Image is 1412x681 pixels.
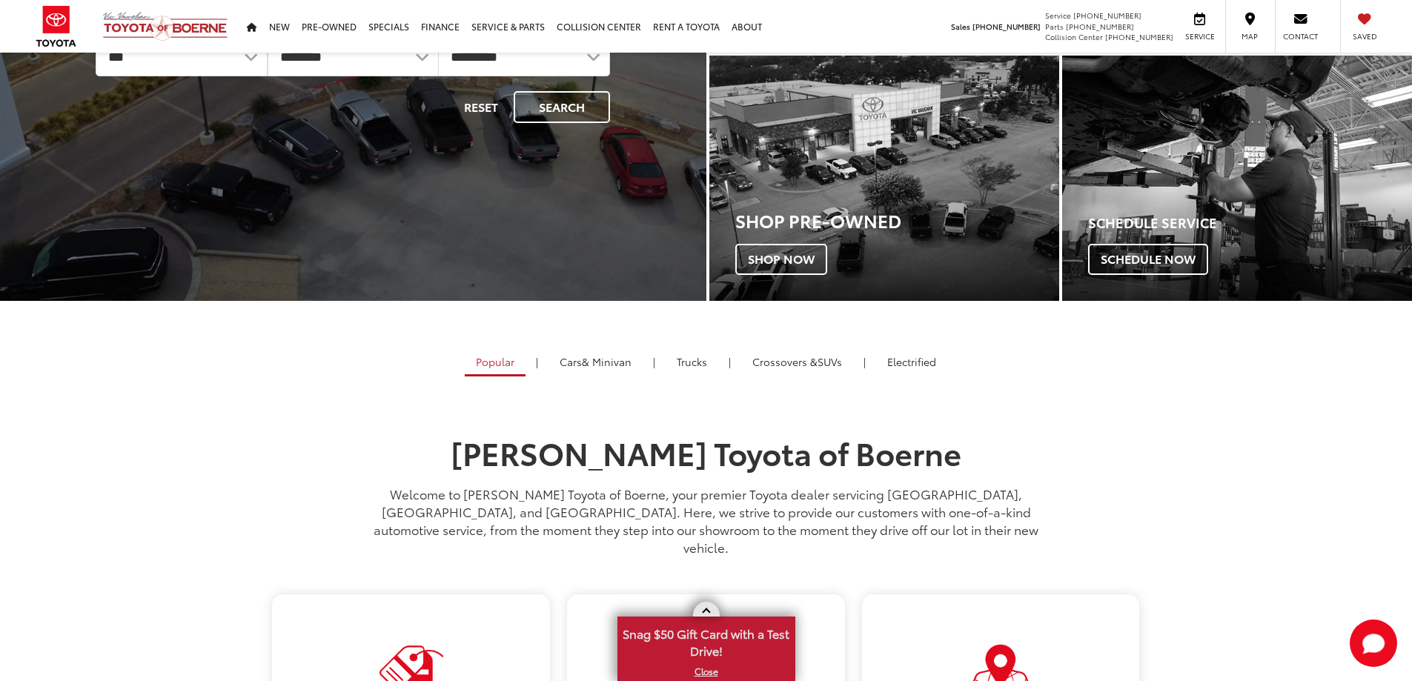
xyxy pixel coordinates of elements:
a: Trucks [666,349,718,374]
span: [PHONE_NUMBER] [1105,31,1173,42]
span: [PHONE_NUMBER] [1073,10,1141,21]
span: Parts [1045,21,1064,32]
h3: Shop Pre-Owned [735,210,1059,230]
a: Popular [465,349,526,376]
button: Toggle Chat Window [1350,619,1397,667]
a: Shop Pre-Owned Shop Now [709,56,1059,301]
span: Contact [1283,31,1318,41]
a: Cars [548,349,643,374]
span: Service [1045,10,1071,21]
span: [PHONE_NUMBER] [1066,21,1134,32]
h1: [PERSON_NAME] Toyota of Boerne [362,435,1051,469]
span: & Minivan [582,354,632,369]
button: Reset [451,91,511,123]
p: Welcome to [PERSON_NAME] Toyota of Boerne, your premier Toyota dealer servicing [GEOGRAPHIC_DATA]... [362,485,1051,556]
li: | [532,354,542,369]
img: Vic Vaughan Toyota of Boerne [102,11,228,41]
span: Map [1233,31,1266,41]
div: Toyota [1062,56,1412,301]
a: SUVs [741,349,853,374]
span: Snag $50 Gift Card with a Test Drive! [619,618,794,663]
li: | [725,354,735,369]
span: Service [1183,31,1216,41]
span: Schedule Now [1088,244,1208,275]
svg: Start Chat [1350,619,1397,667]
button: Search [514,91,610,123]
div: Toyota [709,56,1059,301]
a: Schedule Service Schedule Now [1062,56,1412,301]
span: [PHONE_NUMBER] [972,21,1041,32]
span: Collision Center [1045,31,1103,42]
li: | [649,354,659,369]
span: Sales [951,21,970,32]
a: Electrified [876,349,947,374]
span: Saved [1348,31,1381,41]
h4: Schedule Service [1088,216,1412,230]
span: Shop Now [735,244,827,275]
span: Crossovers & [752,354,818,369]
li: | [860,354,869,369]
